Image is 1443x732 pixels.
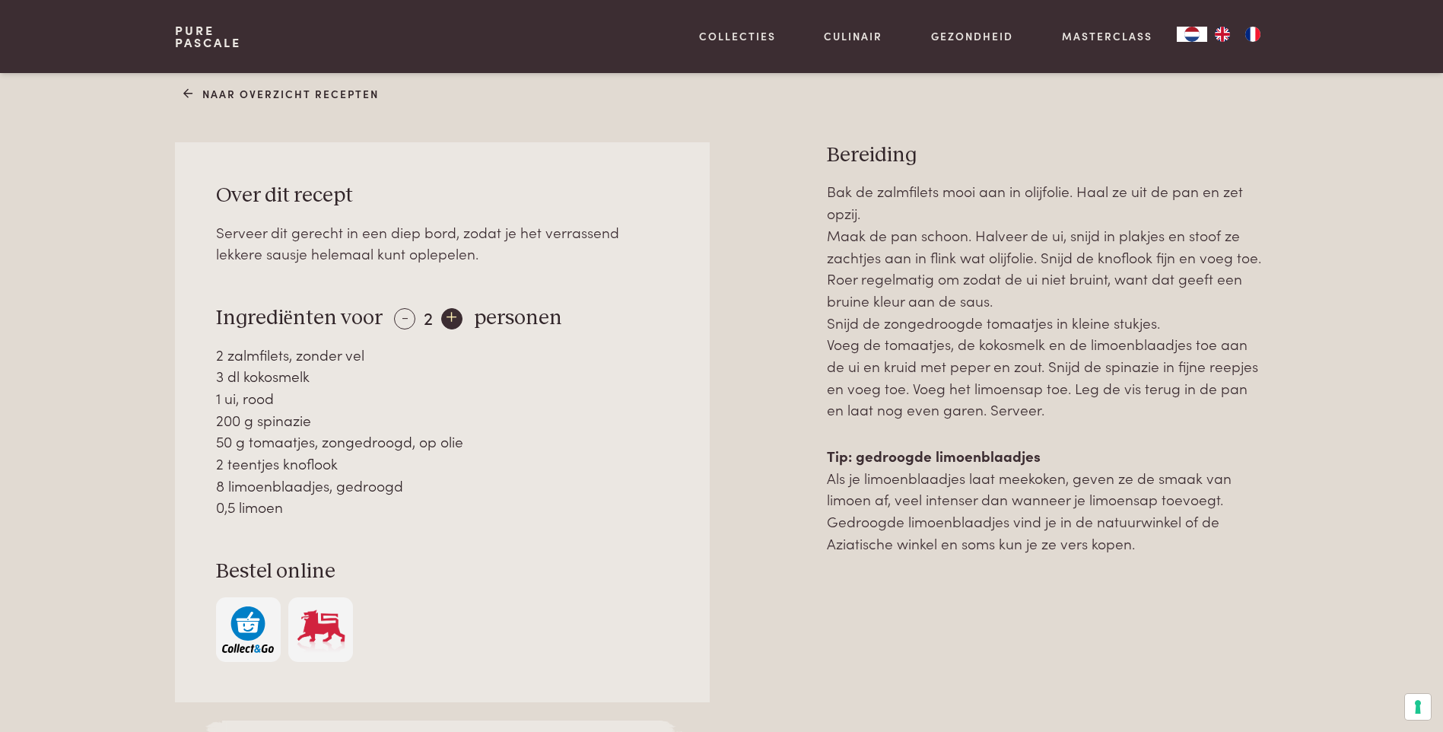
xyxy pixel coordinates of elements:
[216,387,669,409] div: 1 ui, rood
[1177,27,1207,42] div: Language
[216,475,669,497] div: 8 limoenblaadjes, gedroogd
[827,445,1268,554] p: Als je limoenblaadjes laat meekoken, geven ze de smaak van limoen af, veel intenser dan wanneer j...
[216,453,669,475] div: 2 teentjes knoflook
[1238,27,1268,42] a: FR
[216,307,383,329] span: Ingrediënten voor
[931,28,1013,44] a: Gezondheid
[827,142,1268,169] h3: Bereiding
[216,559,669,585] h3: Bestel online
[1405,694,1431,720] button: Uw voorkeuren voor toestemming voor trackingtechnologieën
[222,606,274,653] img: c308188babc36a3a401bcb5cb7e020f4d5ab42f7cacd8327e500463a43eeb86c.svg
[1177,27,1268,42] aside: Language selected: Nederlands
[216,409,669,431] div: 200 g spinazie
[216,431,669,453] div: 50 g tomaatjes, zongedroogd, op olie
[216,496,669,518] div: 0,5 limoen
[183,86,379,102] a: Naar overzicht recepten
[474,307,562,329] span: personen
[216,183,669,209] h3: Over dit recept
[824,28,882,44] a: Culinair
[1207,27,1238,42] a: EN
[175,24,241,49] a: PurePascale
[216,365,669,387] div: 3 dl kokosmelk
[827,180,1268,421] p: Bak de zalmfilets mooi aan in olijfolie. Haal ze uit de pan en zet opzij. Maak de pan schoon. Hal...
[699,28,776,44] a: Collecties
[1207,27,1268,42] ul: Language list
[216,344,669,366] div: 2 zalmfilets, zonder vel
[295,606,347,653] img: Delhaize
[441,308,462,329] div: +
[394,308,415,329] div: -
[827,445,1041,466] strong: Tip: gedroogde limoenblaadjes
[216,221,669,265] div: Serveer dit gerecht in een diep bord, zodat je het verrassend lekkere sausje helemaal kunt oplepe...
[424,304,433,329] span: 2
[1062,28,1152,44] a: Masterclass
[1177,27,1207,42] a: NL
